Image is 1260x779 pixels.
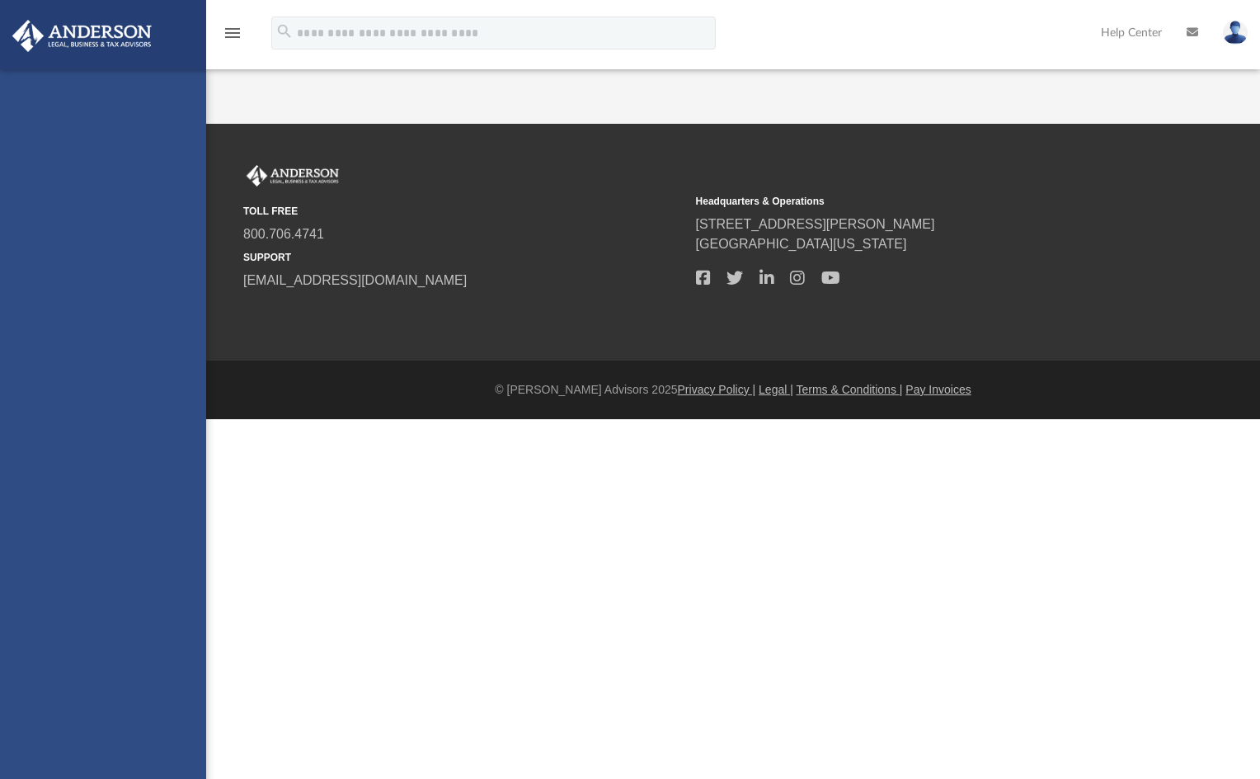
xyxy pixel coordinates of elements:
[797,383,903,396] a: Terms & Conditions |
[206,381,1260,399] div: © [PERSON_NAME] Advisors 2025
[243,204,684,219] small: TOLL FREE
[696,237,907,251] a: [GEOGRAPHIC_DATA][US_STATE]
[696,217,935,231] a: [STREET_ADDRESS][PERSON_NAME]
[1223,21,1248,45] img: User Pic
[275,22,294,40] i: search
[243,273,467,287] a: [EMAIL_ADDRESS][DOMAIN_NAME]
[696,194,1137,209] small: Headquarters & Operations
[243,165,342,186] img: Anderson Advisors Platinum Portal
[223,31,242,43] a: menu
[759,383,793,396] a: Legal |
[243,250,684,265] small: SUPPORT
[678,383,756,396] a: Privacy Policy |
[243,227,324,241] a: 800.706.4741
[905,383,971,396] a: Pay Invoices
[223,23,242,43] i: menu
[7,20,157,52] img: Anderson Advisors Platinum Portal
